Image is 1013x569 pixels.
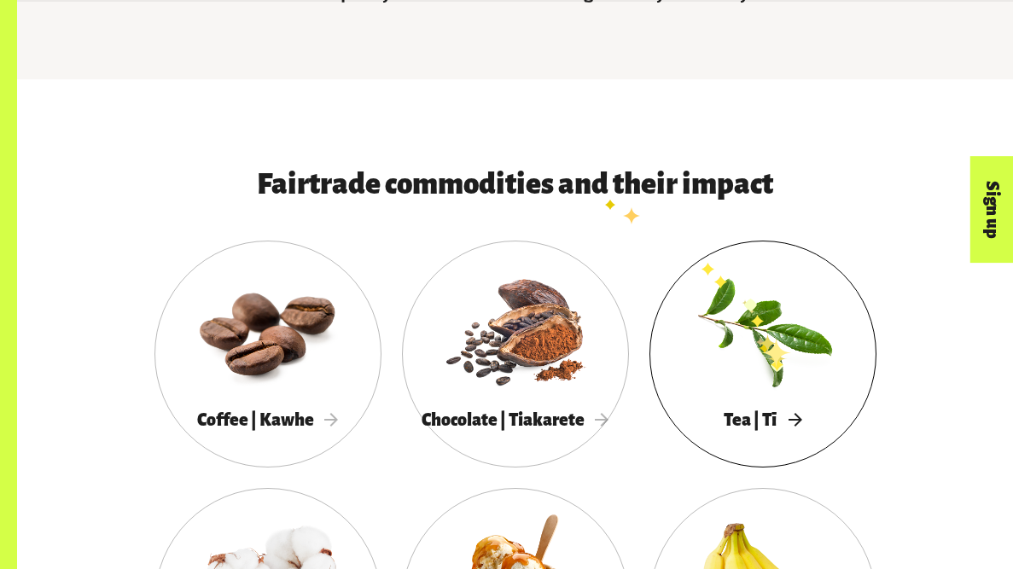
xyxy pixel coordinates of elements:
[197,410,339,429] span: Coffee | Kawhe
[422,410,609,429] span: Chocolate | Tiakarete
[724,410,801,429] span: Tea | Tī
[649,241,876,467] a: Tea | Tī
[154,241,381,467] a: Coffee | Kawhe
[402,241,629,467] a: Chocolate | Tiakarete
[116,168,915,200] h3: Fairtrade commodities and their impact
